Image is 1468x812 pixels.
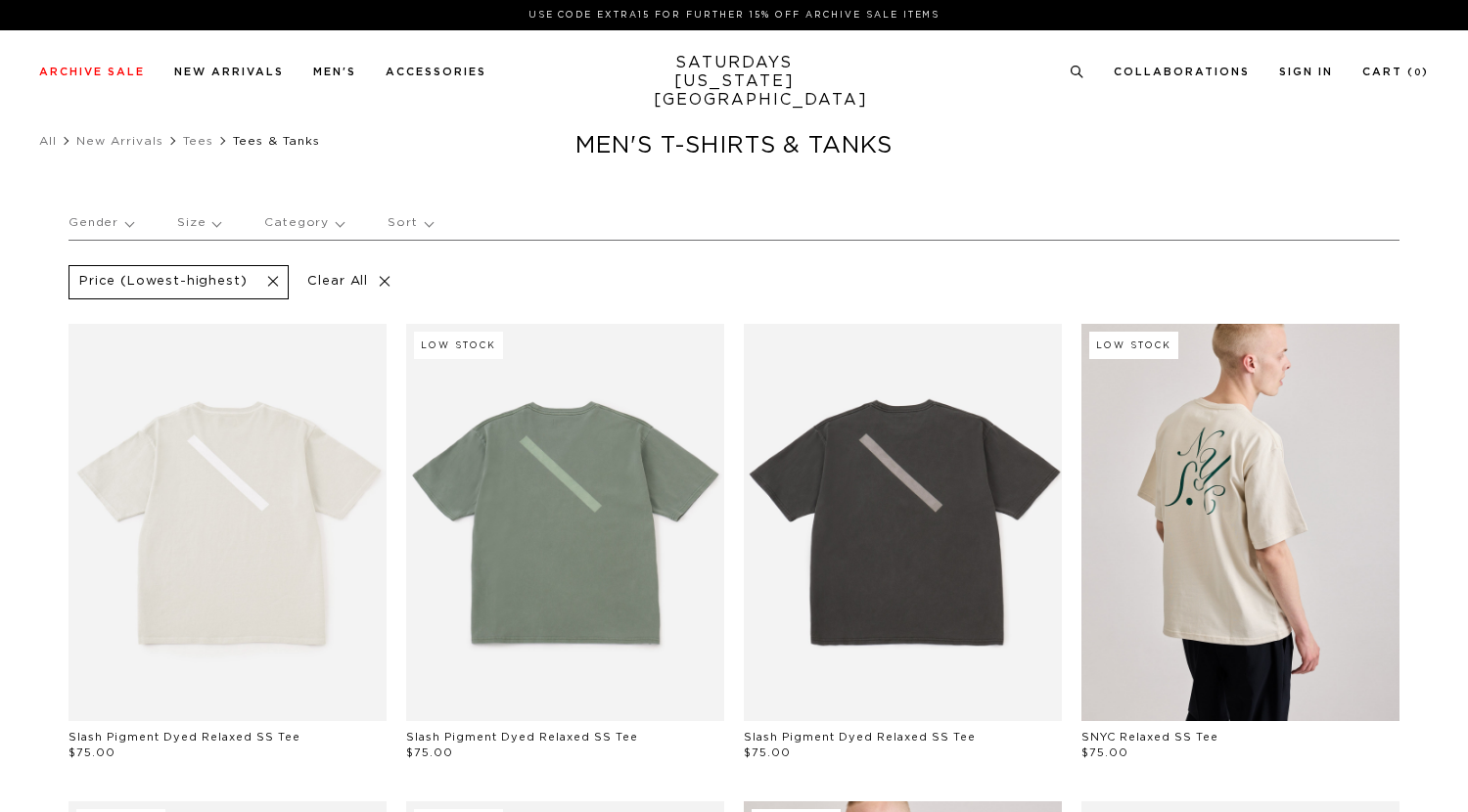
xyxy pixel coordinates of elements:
[406,732,638,743] a: Slash Pigment Dyed Relaxed SS Tee
[744,732,976,743] a: Slash Pigment Dyed Relaxed SS Tee
[298,265,399,299] p: Clear All
[69,201,133,246] p: Gender
[388,201,432,246] p: Sort
[1362,67,1429,77] a: Cart (0)
[69,732,300,743] a: Slash Pigment Dyed Relaxed SS Tee
[744,747,791,758] span: $75.00
[1114,67,1250,77] a: Collaborations
[1081,747,1128,758] span: $75.00
[69,747,115,758] span: $75.00
[1089,332,1178,359] div: Low Stock
[264,201,344,246] p: Category
[1279,67,1333,77] a: Sign In
[1414,68,1422,77] small: 0
[1081,732,1218,743] a: SNYC Relaxed SS Tee
[654,54,815,110] a: SATURDAYS[US_STATE][GEOGRAPHIC_DATA]
[183,135,213,147] a: Tees
[313,67,356,77] a: Men's
[39,135,57,147] a: All
[414,332,503,359] div: Low Stock
[79,274,247,291] p: Price (Lowest-highest)
[386,67,486,77] a: Accessories
[47,8,1421,23] p: Use Code EXTRA15 for Further 15% Off Archive Sale Items
[174,67,284,77] a: New Arrivals
[406,747,453,758] span: $75.00
[177,201,220,246] p: Size
[76,135,163,147] a: New Arrivals
[39,67,145,77] a: Archive Sale
[233,135,320,147] span: Tees & Tanks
